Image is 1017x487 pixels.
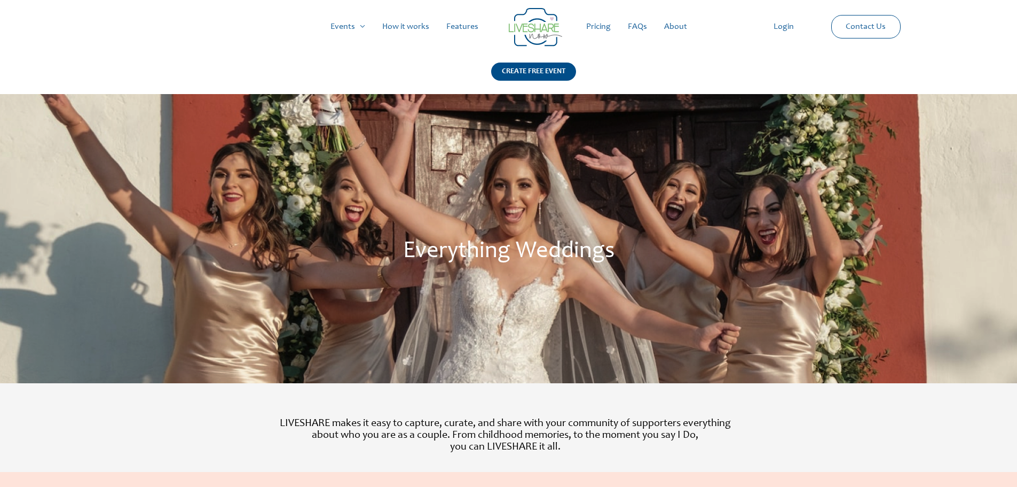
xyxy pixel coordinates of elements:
[374,10,438,44] a: How it works
[837,16,894,38] a: Contact Us
[19,10,998,44] nav: Site Navigation
[438,10,487,44] a: Features
[403,240,614,264] span: Everything Weddings
[491,63,576,81] div: CREATE FREE EVENT
[491,63,576,94] a: CREATE FREE EVENT
[619,10,656,44] a: FAQs
[578,10,619,44] a: Pricing
[765,10,802,44] a: Login
[509,8,562,47] img: LiveShare logo - Capture & Share Event Memories
[656,10,696,44] a: About
[322,10,374,44] a: Events
[197,418,813,453] p: LIVESHARE makes it easy to capture, curate, and share with your community of supporters everythin...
